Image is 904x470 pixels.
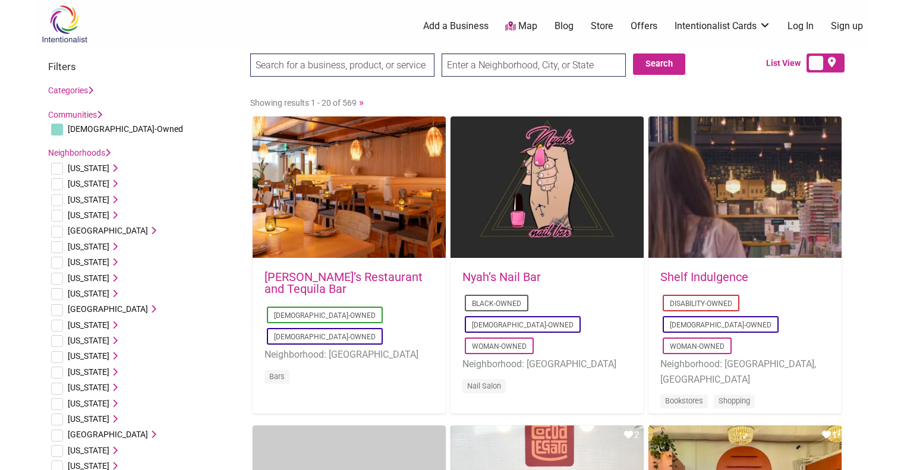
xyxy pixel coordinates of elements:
li: Neighborhood: [GEOGRAPHIC_DATA] [462,357,632,372]
span: [US_STATE] [68,320,109,330]
span: [GEOGRAPHIC_DATA] [68,304,148,314]
span: [US_STATE] [68,336,109,345]
span: [GEOGRAPHIC_DATA] [68,430,148,439]
a: Log In [788,20,814,33]
a: Add a Business [423,20,489,33]
a: Shelf Indulgence [660,270,748,284]
a: Nail Salon [467,381,501,390]
span: List View [766,57,807,70]
a: Shopping [719,396,750,405]
span: [US_STATE] [68,242,109,251]
span: [GEOGRAPHIC_DATA] [68,226,148,235]
h3: Filters [48,61,238,72]
a: Intentionalist Cards [675,20,771,33]
a: Map [505,20,537,33]
a: Disability-Owned [670,299,732,308]
a: Sign up [831,20,863,33]
a: [DEMOGRAPHIC_DATA]-Owned [670,321,771,329]
button: Search [633,53,685,75]
span: [US_STATE] [68,210,109,220]
span: [US_STATE] [68,179,109,188]
a: Woman-Owned [472,342,527,351]
img: Intentionalist [36,5,93,43]
span: [US_STATE] [68,257,109,267]
input: Enter a Neighborhood, City, or State [442,53,626,77]
a: Bars [269,372,285,381]
span: Showing results 1 - 20 of 569 [250,98,357,108]
a: [PERSON_NAME]’s Restaurant and Tequila Bar [264,270,423,296]
span: [US_STATE] [68,163,109,173]
a: [DEMOGRAPHIC_DATA]-Owned [472,321,574,329]
a: [DEMOGRAPHIC_DATA]-Owned [274,311,376,320]
a: Categories [48,86,93,95]
span: [US_STATE] [68,399,109,408]
a: Black-Owned [472,299,521,308]
a: Bookstores [665,396,703,405]
span: [US_STATE] [68,383,109,392]
a: Offers [631,20,657,33]
li: Neighborhood: [GEOGRAPHIC_DATA], [GEOGRAPHIC_DATA] [660,357,830,387]
a: Neighborhoods [48,148,111,157]
a: Communities [48,110,102,119]
a: Nyah’s Nail Bar [462,270,541,284]
span: [US_STATE] [68,273,109,283]
span: [US_STATE] [68,367,109,377]
a: Woman-Owned [670,342,725,351]
span: [US_STATE] [68,195,109,204]
span: [US_STATE] [68,289,109,298]
a: Blog [555,20,574,33]
span: [DEMOGRAPHIC_DATA]-Owned [68,124,183,134]
a: [DEMOGRAPHIC_DATA]-Owned [274,333,376,341]
a: Store [591,20,613,33]
a: » [359,96,364,108]
span: [US_STATE] [68,414,109,424]
span: [US_STATE] [68,351,109,361]
span: [US_STATE] [68,446,109,455]
input: Search for a business, product, or service [250,53,434,77]
li: Neighborhood: [GEOGRAPHIC_DATA] [264,347,434,362]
